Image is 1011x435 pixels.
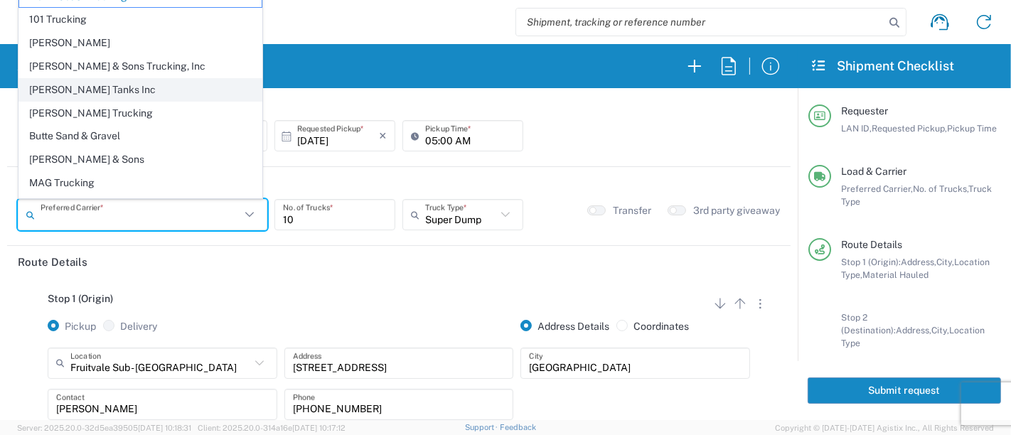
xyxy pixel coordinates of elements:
span: Address, [901,257,936,267]
a: Support [465,423,501,431]
span: Load & Carrier [841,166,906,177]
span: Address, [896,325,931,335]
span: Copyright © [DATE]-[DATE] Agistix Inc., All Rights Reserved [775,421,994,434]
span: Stop 2 (Destination): [841,312,896,335]
span: MAG Trucking [19,172,262,194]
h2: Route Details [18,255,87,269]
span: City, [936,257,954,267]
span: Preferred Carrier, [841,183,913,194]
span: Requested Pickup, [872,123,947,134]
a: Feedback [500,423,536,431]
span: [PERSON_NAME] Trucking [19,102,262,124]
span: [PERSON_NAME] Tanks Inc [19,79,262,101]
span: [PERSON_NAME] & Sons [19,149,262,171]
span: Requester [841,105,888,117]
span: Material Hauled [862,269,929,280]
input: Shipment, tracking or reference number [516,9,884,36]
span: Pickup Time [947,123,997,134]
span: LAN ID, [841,123,872,134]
span: Stop 1 (Origin) [48,293,113,304]
i: × [379,124,387,147]
span: No. of Trucks, [913,183,968,194]
span: Butte Sand & Gravel [19,125,262,147]
label: Transfer [613,204,652,217]
span: Route Details [841,239,902,250]
span: Client: 2025.20.0-314a16e [198,424,346,432]
label: Coordinates [616,320,689,333]
span: Northstate Aggregate [19,195,262,217]
button: Submit request [808,377,1001,404]
span: Stop 1 (Origin): [841,257,901,267]
span: City, [931,325,949,335]
h2: Shipment Checklist [811,58,954,75]
label: 3rd party giveaway [693,204,780,217]
label: Address Details [520,320,609,333]
span: [DATE] 10:18:31 [138,424,191,432]
span: Server: 2025.20.0-32d5ea39505 [17,424,191,432]
span: [DATE] 10:17:12 [292,424,346,432]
